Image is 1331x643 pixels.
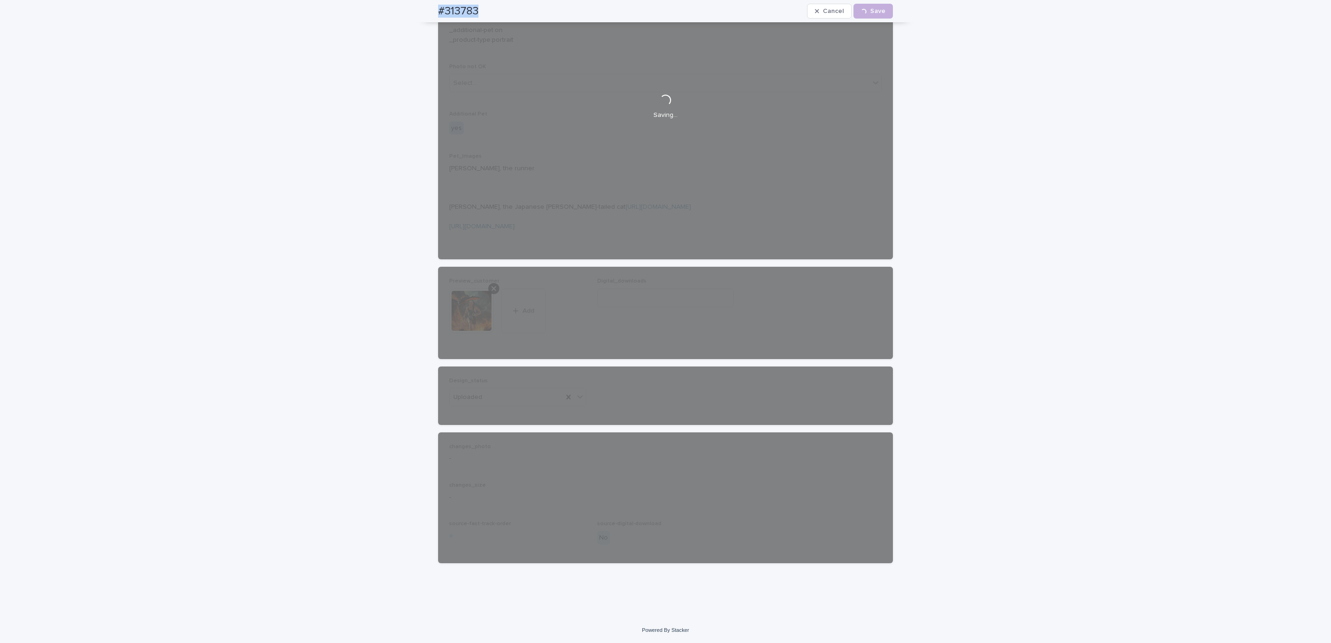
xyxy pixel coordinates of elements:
p: Saving… [653,111,678,119]
a: Powered By Stacker [642,627,689,633]
h2: #313783 [438,5,478,18]
button: Save [853,4,893,19]
span: Save [870,8,885,14]
span: Cancel [823,8,844,14]
button: Cancel [807,4,852,19]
